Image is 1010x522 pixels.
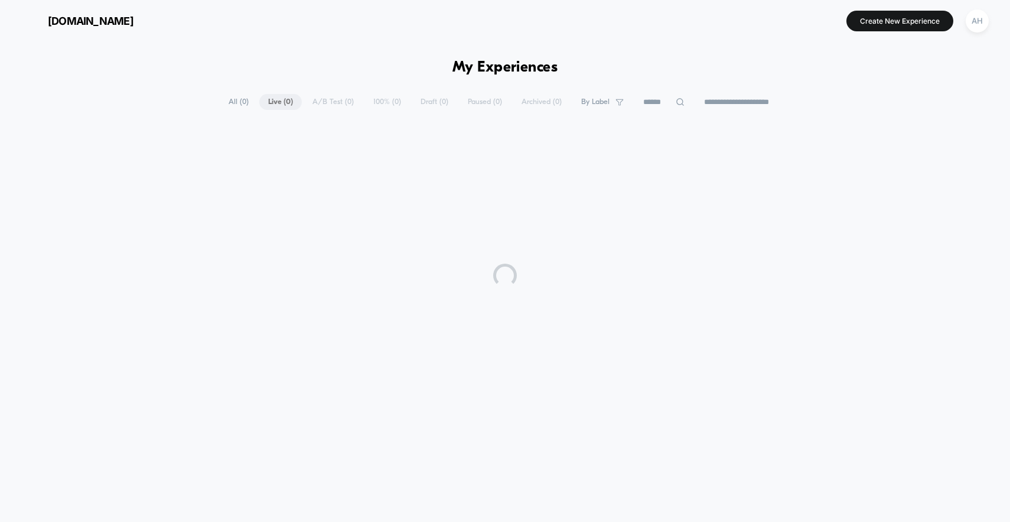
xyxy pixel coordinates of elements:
div: AH [966,9,989,33]
button: [DOMAIN_NAME] [18,11,137,30]
button: AH [962,9,992,33]
button: Create New Experience [846,11,953,31]
span: By Label [581,98,610,106]
span: [DOMAIN_NAME] [48,15,133,27]
span: All ( 0 ) [220,94,258,110]
h1: My Experiences [452,59,558,76]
